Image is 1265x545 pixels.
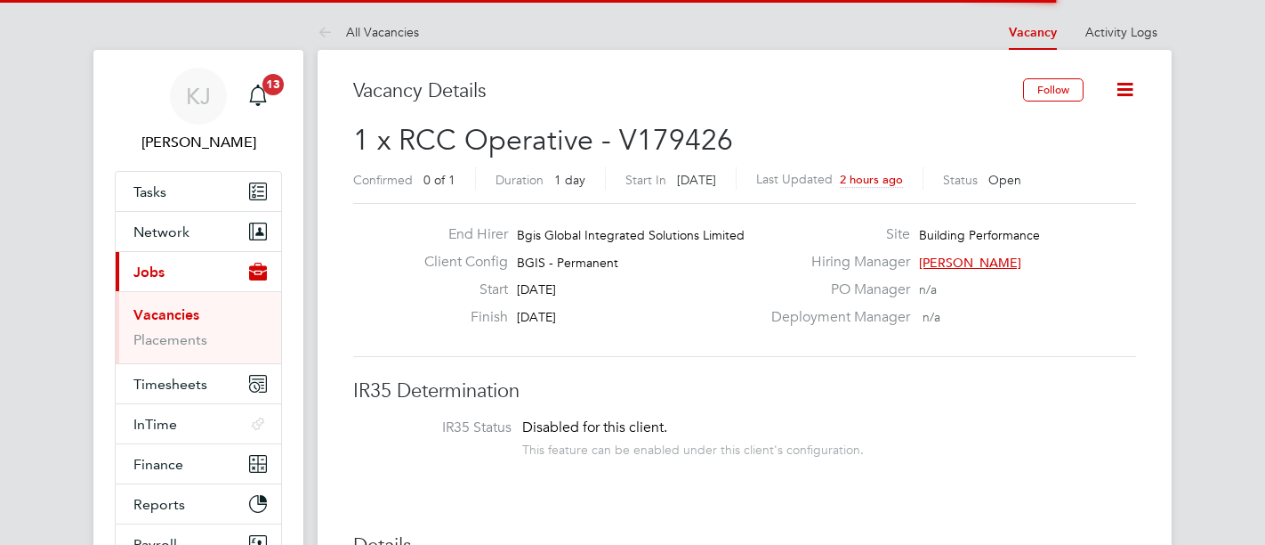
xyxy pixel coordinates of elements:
[116,212,281,251] button: Network
[262,74,284,95] span: 13
[116,404,281,443] button: InTime
[919,255,1021,271] span: [PERSON_NAME]
[625,172,666,188] label: Start In
[919,227,1040,243] span: Building Performance
[943,172,978,188] label: Status
[116,172,281,211] a: Tasks
[410,308,508,327] label: Finish
[318,24,419,40] a: All Vacancies
[133,376,207,393] span: Timesheets
[115,68,282,153] a: KJ[PERSON_NAME]
[1009,25,1057,40] a: Vacancy
[133,496,185,513] span: Reports
[761,225,910,244] label: Site
[371,419,512,437] label: IR35 Status
[116,484,281,524] button: Reports
[133,331,207,348] a: Placements
[410,253,508,272] label: Client Config
[761,281,910,299] label: PO Manager
[353,78,1023,104] h3: Vacancy Details
[240,68,276,125] a: 13
[517,309,556,325] span: [DATE]
[756,171,833,187] label: Last Updated
[554,172,585,188] span: 1 day
[133,224,189,240] span: Network
[133,456,183,473] span: Finance
[353,172,413,188] label: Confirmed
[116,444,281,484] button: Finance
[133,183,166,200] span: Tasks
[410,281,508,299] label: Start
[517,281,556,297] span: [DATE]
[1023,78,1084,102] button: Follow
[116,291,281,363] div: Jobs
[353,378,1136,404] h3: IR35 Determination
[410,225,508,244] label: End Hirer
[115,132,282,153] span: Kyle Johnson
[923,309,940,325] span: n/a
[919,281,937,297] span: n/a
[761,308,910,327] label: Deployment Manager
[1085,24,1157,40] a: Activity Logs
[133,264,165,281] span: Jobs
[116,252,281,291] button: Jobs
[133,416,177,433] span: InTime
[522,437,864,458] div: This feature can be enabled under this client's configuration.
[517,255,618,271] span: BGIS - Permanent
[517,227,745,243] span: Bgis Global Integrated Solutions Limited
[353,123,733,158] span: 1 x RCC Operative - V179426
[423,172,455,188] span: 0 of 1
[840,172,903,187] span: 2 hours ago
[496,172,544,188] label: Duration
[761,253,910,272] label: Hiring Manager
[133,306,199,323] a: Vacancies
[677,172,716,188] span: [DATE]
[186,85,211,108] span: KJ
[988,172,1021,188] span: Open
[522,419,667,436] span: Disabled for this client.
[116,364,281,403] button: Timesheets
